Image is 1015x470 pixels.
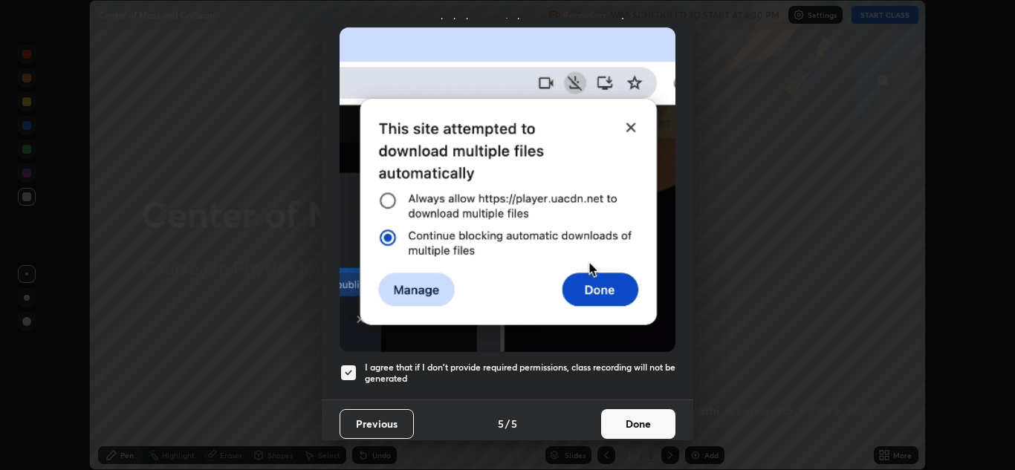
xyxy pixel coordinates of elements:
button: Done [601,409,675,439]
img: downloads-permission-blocked.gif [340,27,675,352]
h5: I agree that if I don't provide required permissions, class recording will not be generated [365,362,675,385]
h4: 5 [498,416,504,431]
button: Previous [340,409,414,439]
h4: 5 [511,416,517,431]
h4: / [505,416,510,431]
